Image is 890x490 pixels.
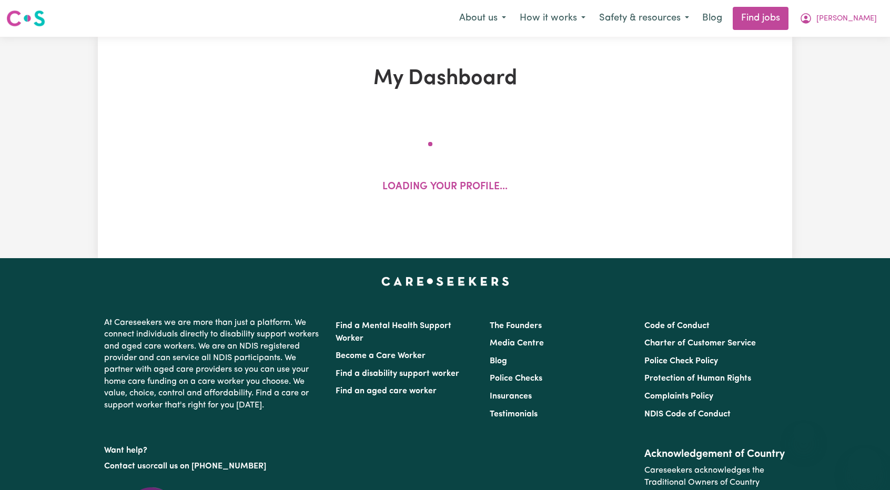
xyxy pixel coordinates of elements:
[104,462,146,471] a: Contact us
[6,6,45,30] a: Careseekers logo
[104,313,323,415] p: At Careseekers we are more than just a platform. We connect individuals directly to disability su...
[696,7,729,30] a: Blog
[644,357,718,365] a: Police Check Policy
[816,13,877,25] span: [PERSON_NAME]
[452,7,513,29] button: About us
[644,322,710,330] a: Code of Conduct
[381,277,509,285] a: Careseekers home page
[644,410,731,418] a: NDIS Code of Conduct
[848,448,882,482] iframe: Button to launch messaging window
[644,374,751,383] a: Protection of Human Rights
[382,180,508,195] p: Loading your profile...
[336,370,459,378] a: Find a disability support worker
[490,357,507,365] a: Blog
[490,410,538,418] a: Testimonials
[336,322,451,343] a: Find a Mental Health Support Worker
[513,7,592,29] button: How it works
[644,392,713,401] a: Complaints Policy
[490,392,532,401] a: Insurances
[644,448,786,461] h2: Acknowledgement of Country
[793,423,814,444] iframe: Close message
[154,462,266,471] a: call us on [PHONE_NUMBER]
[644,339,756,348] a: Charter of Customer Service
[220,66,670,91] h1: My Dashboard
[104,441,323,456] p: Want help?
[104,456,323,476] p: or
[6,9,45,28] img: Careseekers logo
[490,374,542,383] a: Police Checks
[336,352,426,360] a: Become a Care Worker
[336,387,437,395] a: Find an aged care worker
[733,7,788,30] a: Find jobs
[592,7,696,29] button: Safety & resources
[490,339,544,348] a: Media Centre
[793,7,884,29] button: My Account
[490,322,542,330] a: The Founders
